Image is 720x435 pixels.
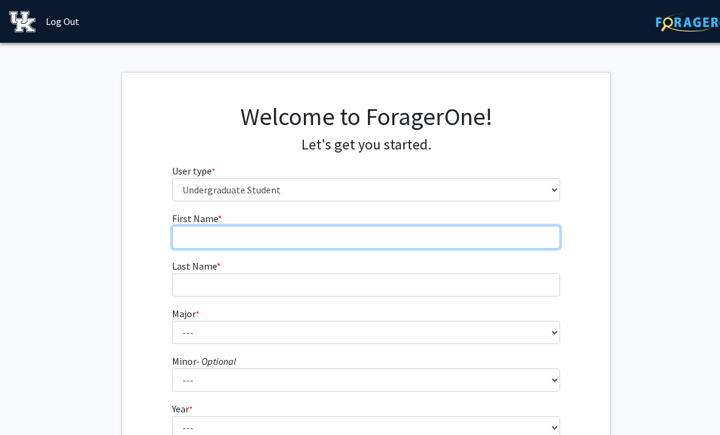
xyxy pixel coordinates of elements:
label: Major [172,306,200,321]
iframe: Chat [9,380,52,426]
i: - Optional [196,355,236,367]
label: User type [172,164,215,178]
h4: Let's get you started. [172,136,561,154]
label: Year [172,401,193,416]
span: First Name [172,212,218,225]
img: University of Kentucky Logo [9,11,35,32]
label: Minor [172,354,236,368]
span: Last Name [172,260,217,272]
h1: Welcome to ForagerOne! [172,102,561,131]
